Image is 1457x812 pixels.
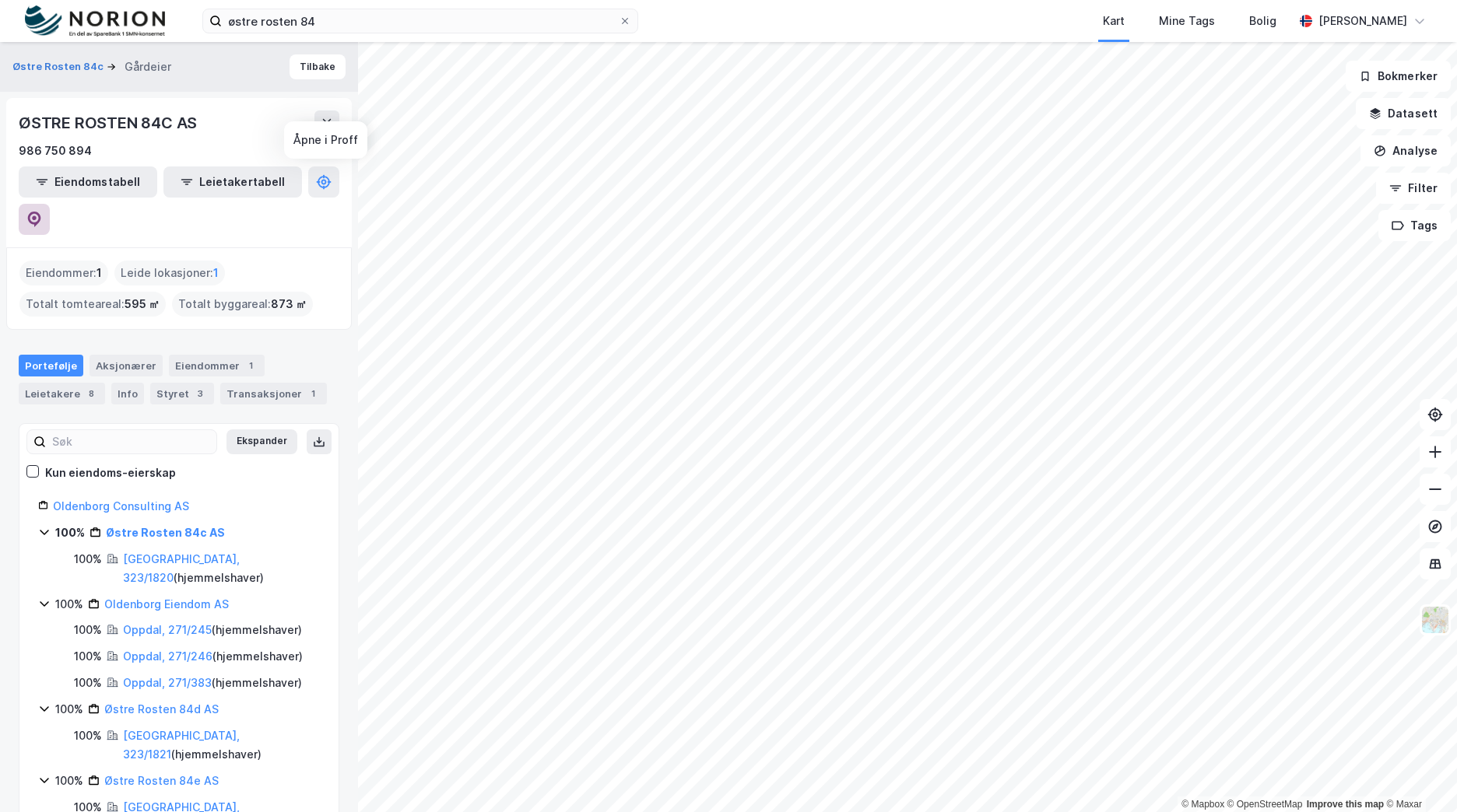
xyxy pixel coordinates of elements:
[74,550,102,569] div: 100%
[1249,12,1276,30] div: Bolig
[19,261,108,285] div: Eiendommer :
[213,264,219,282] span: 1
[74,647,102,666] div: 100%
[97,264,102,282] span: 1
[123,726,320,764] div: ( hjemmelshaver )
[19,355,83,376] div: Portefølje
[53,499,189,513] a: Oldenborg Consulting AS
[19,166,157,198] button: Eiendomstabell
[123,550,320,587] div: ( hjemmelshaver )
[104,597,229,611] a: Oldenborg Eiendom AS
[1181,799,1224,810] a: Mapbox
[1103,12,1125,30] div: Kart
[123,729,240,761] a: [GEOGRAPHIC_DATA], 323/1821
[123,647,303,666] div: ( hjemmelshaver )
[163,166,302,198] button: Leietakertabell
[83,386,99,401] div: 8
[19,292,166,317] div: Totalt tomteareal :
[172,292,313,317] div: Totalt byggareal :
[25,5,165,37] img: norion-logo.80e7a08dc31c2e691866.png
[123,674,302,692] div: ( hjemmelshaver )
[55,772,83,790] div: 100%
[125,58,171,76] div: Gårdeier
[104,702,219,716] a: Østre Rosten 84d AS
[46,430,216,453] input: Søk
[1360,135,1451,166] button: Analyse
[1356,98,1451,129] button: Datasett
[55,700,83,719] div: 100%
[12,59,107,75] button: Østre Rosten 84c
[123,621,302,639] div: ( hjemmelshaver )
[1227,799,1303,810] a: OpenStreetMap
[123,649,212,663] a: Oppdal, 271/246
[106,526,225,539] a: Østre Rosten 84c AS
[1376,173,1451,204] button: Filter
[222,9,619,33] input: Søk på adresse, matrikkel, gårdeiere, leietakere eller personer
[123,552,240,584] a: [GEOGRAPHIC_DATA], 323/1820
[55,595,83,614] div: 100%
[1420,605,1450,635] img: Z
[226,429,297,454] button: Ekspander
[1379,737,1457,812] div: Kontrollprogram for chat
[19,142,92,160] div: 986 750 894
[1307,799,1384,810] a: Improve this map
[305,386,321,401] div: 1
[123,676,212,689] a: Oppdal, 271/383
[19,110,200,135] div: ØSTRE ROSTEN 84C AS
[90,355,163,376] div: Aksjonærer
[114,261,225,285] div: Leide lokasjoner :
[111,383,144,404] div: Info
[74,621,102,639] div: 100%
[55,523,85,542] div: 100%
[220,383,327,404] div: Transaksjoner
[169,355,265,376] div: Eiendommer
[192,386,208,401] div: 3
[123,623,212,636] a: Oppdal, 271/245
[1318,12,1407,30] div: [PERSON_NAME]
[271,295,307,313] span: 873 ㎡
[45,464,176,482] div: Kun eiendoms-eierskap
[150,383,214,404] div: Styret
[243,358,258,373] div: 1
[1159,12,1215,30] div: Mine Tags
[1379,737,1457,812] iframe: Chat Widget
[1378,210,1451,241] button: Tags
[104,774,219,787] a: Østre Rosten 84e AS
[1346,61,1451,92] button: Bokmerker
[74,726,102,745] div: 100%
[125,295,160,313] span: 595 ㎡
[290,54,346,79] button: Tilbake
[19,383,105,404] div: Leietakere
[74,674,102,692] div: 100%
